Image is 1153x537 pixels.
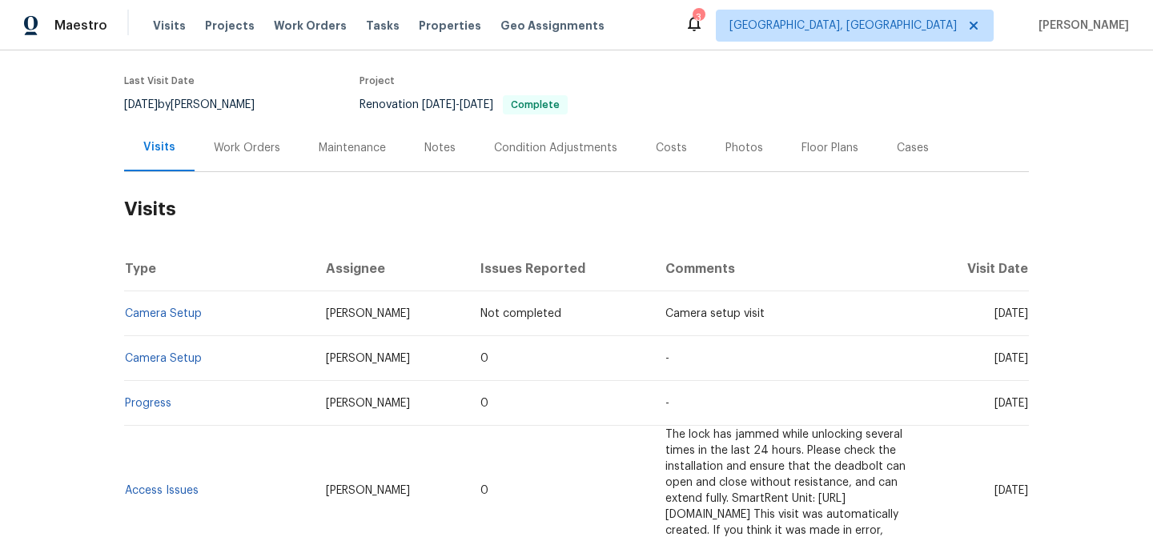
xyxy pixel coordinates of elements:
a: Access Issues [125,485,199,496]
div: Maintenance [319,140,386,156]
span: Last Visit Date [124,76,195,86]
div: Cases [897,140,929,156]
span: Maestro [54,18,107,34]
span: [DATE] [460,99,493,110]
span: Work Orders [274,18,347,34]
span: 0 [480,353,488,364]
span: Camera setup visit [665,308,765,319]
th: Assignee [313,246,468,291]
div: 3 [693,10,704,26]
span: Tasks [366,20,400,31]
th: Comments [653,246,924,291]
span: Projects [205,18,255,34]
div: Notes [424,140,456,156]
span: Visits [153,18,186,34]
a: Progress [125,398,171,409]
span: - [422,99,493,110]
span: Renovation [360,99,568,110]
a: Camera Setup [125,353,202,364]
span: [DATE] [994,308,1028,319]
span: [PERSON_NAME] [326,353,410,364]
span: [GEOGRAPHIC_DATA], [GEOGRAPHIC_DATA] [729,18,957,34]
span: Project [360,76,395,86]
th: Visit Date [924,246,1029,291]
div: Floor Plans [801,140,858,156]
span: [DATE] [124,99,158,110]
span: - [665,398,669,409]
th: Type [124,246,313,291]
span: Geo Assignments [500,18,605,34]
span: 0 [480,485,488,496]
div: Costs [656,140,687,156]
span: Properties [419,18,481,34]
span: Not completed [480,308,561,319]
h2: Visits [124,172,1029,246]
span: [PERSON_NAME] [326,398,410,409]
div: Visits [143,139,175,155]
div: by [PERSON_NAME] [124,95,274,114]
a: Camera Setup [125,308,202,319]
span: 0 [480,398,488,409]
div: Work Orders [214,140,280,156]
span: [DATE] [994,398,1028,409]
span: [PERSON_NAME] [326,308,410,319]
span: [PERSON_NAME] [1032,18,1129,34]
span: [DATE] [422,99,456,110]
div: Condition Adjustments [494,140,617,156]
span: Complete [504,100,566,110]
th: Issues Reported [468,246,652,291]
span: [PERSON_NAME] [326,485,410,496]
span: [DATE] [994,485,1028,496]
div: Photos [725,140,763,156]
span: - [665,353,669,364]
span: [DATE] [994,353,1028,364]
